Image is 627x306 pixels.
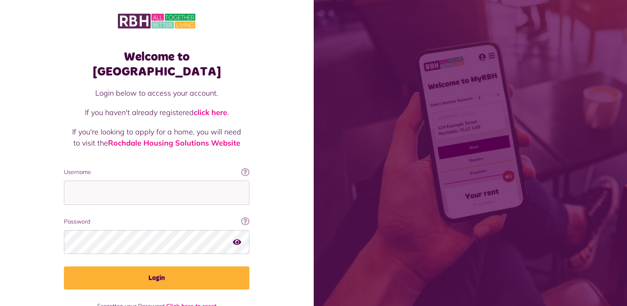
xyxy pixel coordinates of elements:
p: Login below to access your account. [72,87,241,99]
p: If you haven't already registered . [72,107,241,118]
label: Username [64,168,249,177]
p: If you're looking to apply for a home, you will need to visit the [72,126,241,148]
label: Password [64,217,249,226]
button: Login [64,266,249,290]
img: MyRBH [118,12,195,30]
a: click here [194,108,227,117]
a: Rochdale Housing Solutions Website [108,138,240,148]
h1: Welcome to [GEOGRAPHIC_DATA] [64,49,249,79]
